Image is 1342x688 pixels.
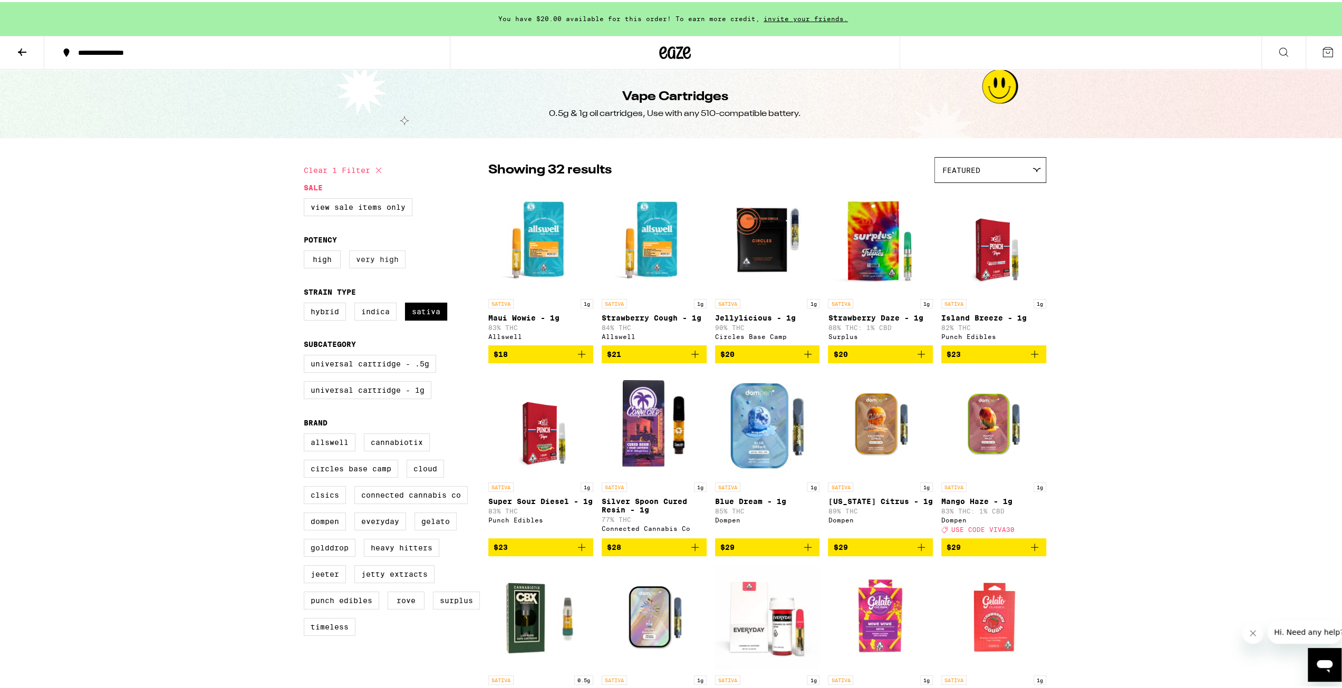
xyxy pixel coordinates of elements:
a: Open page for Blue Dream - 1g from Dompen [715,370,820,536]
a: Open page for Jellylicious - 1g from Circles Base Camp [715,186,820,343]
span: USE CODE VIVA30 [951,524,1015,531]
button: Add to bag [941,343,1046,361]
legend: Brand [304,416,327,425]
div: Circles Base Camp [715,331,820,338]
p: 1g [694,673,707,683]
div: Allswell [488,331,593,338]
div: Dompen [828,515,933,521]
p: 0.5g [574,673,593,683]
p: Showing 32 results [488,159,612,177]
legend: Strain Type [304,286,356,294]
label: Cannabiotix [364,431,430,449]
a: Open page for Silver Spoon Cured Resin - 1g from Connected Cannabis Co [602,370,707,536]
p: 82% THC [941,322,1046,329]
span: $23 [947,348,961,356]
p: Blue Dream - 1g [715,495,820,503]
label: High [304,248,341,266]
span: $29 [720,541,735,549]
p: [US_STATE] Citrus - 1g [828,495,933,503]
img: Connected Cannabis Co - Silver Spoon Cured Resin - 1g [602,370,707,475]
button: Add to bag [488,536,593,554]
p: SATIVA [715,673,740,683]
legend: Sale [304,181,323,190]
legend: Potency [304,234,337,242]
p: SATIVA [602,673,627,683]
p: Super Sour Diesel - 1g [488,495,593,503]
img: Dompen - Pink Jesus Live Resin Liquid Diamonds - 1g [602,563,707,668]
img: Gelato - Mowie Wowie Live Resin - 1g [828,563,933,668]
p: SATIVA [602,297,627,306]
p: Jellylicious - 1g [715,312,820,320]
p: SATIVA [602,480,627,490]
img: Dompen - California Citrus - 1g [828,370,933,475]
p: Maui Wowie - 1g [488,312,593,320]
button: Add to bag [828,343,933,361]
img: Allswell - Maui Wowie - 1g [488,186,593,292]
p: SATIVA [488,480,514,490]
button: Add to bag [941,536,1046,554]
p: 1g [920,673,933,683]
p: SATIVA [828,297,853,306]
p: 83% THC [488,322,593,329]
p: SATIVA [941,297,967,306]
img: Surplus - Strawberry Daze - 1g [828,186,933,292]
button: Add to bag [602,343,707,361]
p: SATIVA [488,297,514,306]
p: 89% THC [828,506,933,512]
label: GoldDrop [304,537,355,555]
p: 1g [581,297,593,306]
label: Heavy Hitters [364,537,439,555]
p: 1g [694,297,707,306]
span: $21 [607,348,621,356]
div: Allswell [602,331,707,338]
img: Dompen - Mango Haze - 1g [941,370,1046,475]
label: Universal Cartridge - 1g [304,379,431,397]
label: Allswell [304,431,355,449]
p: 1g [807,297,819,306]
h1: Vape Cartridges [622,86,728,104]
div: Punch Edibles [488,515,593,521]
legend: Subcategory [304,338,356,346]
img: Allswell - Strawberry Cough - 1g [602,186,707,292]
p: Silver Spoon Cured Resin - 1g [602,495,707,512]
label: Jeeter [304,563,346,581]
p: 1g [807,480,819,490]
div: Dompen [715,515,820,521]
label: CLSICS [304,484,346,502]
label: Sativa [405,301,447,318]
span: $18 [494,348,508,356]
span: $29 [947,541,961,549]
span: invite your friends. [760,13,852,20]
span: You have $20.00 available for this order! To earn more credit, [498,13,760,20]
img: Everyday - Jack Attack Diamond Infused - 1g [715,563,820,668]
p: 83% THC: 1% CBD [941,506,1046,512]
a: Open page for Mango Haze - 1g from Dompen [941,370,1046,536]
a: Open page for California Citrus - 1g from Dompen [828,370,933,536]
span: $29 [833,541,847,549]
button: Add to bag [602,536,707,554]
p: 1g [920,297,933,306]
p: 1g [1034,297,1046,306]
div: Dompen [941,515,1046,521]
label: Universal Cartridge - .5g [304,353,436,371]
img: Gelato - Strawberry Cough - 1g [941,563,1046,668]
p: Island Breeze - 1g [941,312,1046,320]
p: SATIVA [941,673,967,683]
p: 90% THC [715,322,820,329]
a: Open page for Strawberry Cough - 1g from Allswell [602,186,707,343]
iframe: Button to launch messaging window [1308,646,1341,680]
p: SATIVA [715,297,740,306]
a: Open page for Super Sour Diesel - 1g from Punch Edibles [488,370,593,536]
img: Circles Base Camp - Jellylicious - 1g [715,186,820,292]
span: $23 [494,541,508,549]
iframe: Message from company [1268,618,1341,642]
p: SATIVA [828,673,853,683]
label: Timeless [304,616,355,634]
label: Jetty Extracts [354,563,435,581]
button: Add to bag [828,536,933,554]
label: View Sale Items Only [304,196,412,214]
button: Add to bag [715,343,820,361]
label: Very High [349,248,406,266]
label: Dompen [304,510,346,528]
a: Open page for Strawberry Daze - 1g from Surplus [828,186,933,343]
